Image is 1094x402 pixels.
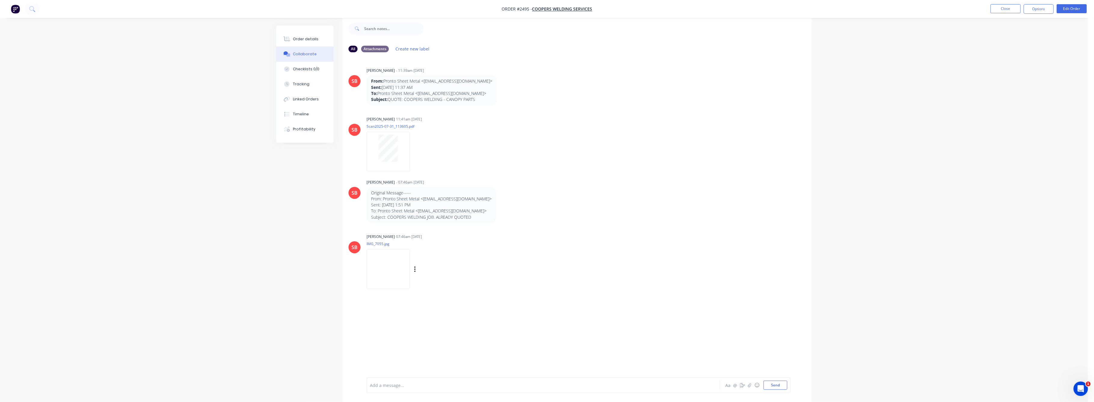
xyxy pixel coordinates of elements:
[276,32,333,47] button: Order details
[276,92,333,107] button: Linked Orders
[352,126,358,133] div: SB
[1057,4,1087,13] button: Edit Order
[293,81,310,87] div: Tracking
[1086,382,1091,386] span: 1
[371,84,382,90] strong: Sent:
[367,180,395,185] div: [PERSON_NAME]
[349,46,358,52] div: All
[732,382,739,389] button: @
[367,124,416,129] p: Scan2025-07-31_113605.pdf
[532,6,592,12] a: Coopers Welding Services
[724,382,732,389] button: Aa
[396,117,422,122] div: 11:41am [DATE]
[293,36,319,42] div: Order details
[753,382,761,389] button: ☺
[293,111,309,117] div: Timeline
[276,77,333,92] button: Tracking
[352,78,358,85] div: SB
[764,381,787,390] button: Send
[367,241,477,246] p: IMG_7055.jpg
[293,96,319,102] div: Linked Orders
[276,62,333,77] button: Checklists 0/0
[352,244,358,251] div: SB
[396,234,422,239] div: 07:46am [DATE]
[392,45,433,53] button: Create new label
[991,4,1021,13] button: Close
[276,107,333,122] button: Timeline
[293,51,317,57] div: Collaborate
[11,5,20,14] img: Factory
[1024,4,1054,14] button: Options
[367,117,395,122] div: [PERSON_NAME]
[367,234,395,239] div: [PERSON_NAME]
[371,96,388,102] strong: Subject:
[276,122,333,137] button: Profitability
[361,46,389,52] div: Attachments
[293,126,316,132] div: Profitability
[352,189,358,196] div: SB
[371,190,492,220] p: Original Message----- From: Pronto Sheet Metal <[EMAIL_ADDRESS][DOMAIN_NAME]> Sent: [DATE] 1:51 P...
[502,6,532,12] span: Order #2495 -
[367,68,395,73] div: [PERSON_NAME]
[371,90,377,96] strong: To:
[276,47,333,62] button: Collaborate
[371,78,383,84] strong: From:
[396,180,424,185] div: - 07:46am [DATE]
[396,68,424,73] div: - 11:39am [DATE]
[364,23,424,35] input: Search notes...
[1074,382,1088,396] iframe: Intercom live chat
[371,78,492,102] p: Pronto Sheet Metal <[EMAIL_ADDRESS][DOMAIN_NAME]> [DATE] 11:37 AM Pronto Sheet Metal <[EMAIL_ADDR...
[293,66,320,72] div: Checklists 0/0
